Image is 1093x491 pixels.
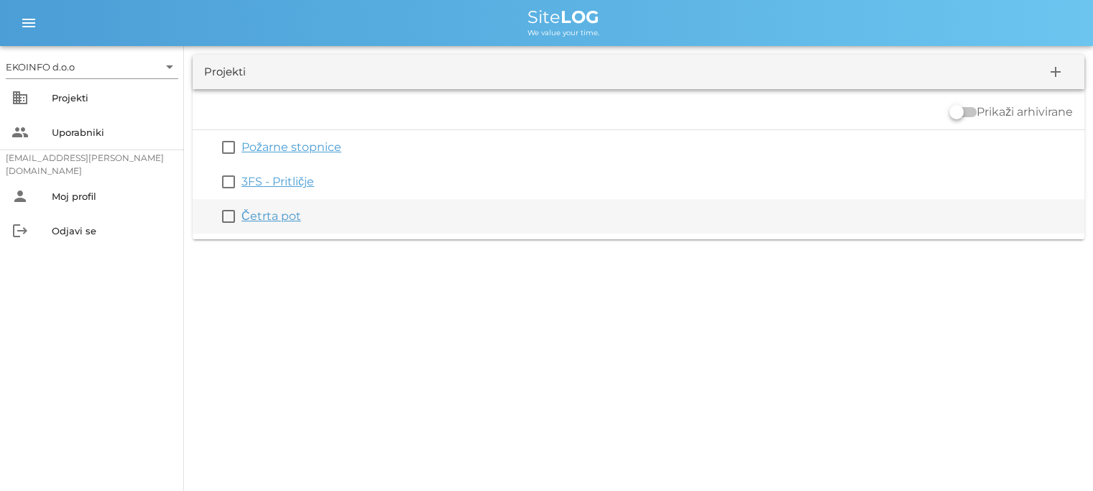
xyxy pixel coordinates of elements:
div: Projekti [52,92,172,104]
span: Site [527,6,599,27]
a: Požarne stopnice [241,140,341,154]
a: Četrta pot [241,209,301,223]
a: 3FS - Pritličje [241,175,314,188]
i: business [11,89,29,106]
div: Projekti [204,64,246,81]
i: people [11,124,29,141]
div: Moj profil [52,191,172,202]
div: EKOINFO d.o.o [6,60,75,73]
label: Prikaži arhivirane [977,105,1073,119]
button: check_box_outline_blank [220,173,237,191]
button: check_box_outline_blank [220,139,237,156]
button: check_box_outline_blank [220,208,237,225]
i: add [1047,63,1064,81]
i: arrow_drop_down [161,58,178,75]
i: logout [11,222,29,239]
i: person [11,188,29,205]
i: menu [20,14,37,32]
div: Odjavi se [52,225,172,237]
div: Uporabniki [52,127,172,138]
b: LOG [561,6,599,27]
span: We value your time. [527,28,599,37]
div: EKOINFO d.o.o [6,55,178,78]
